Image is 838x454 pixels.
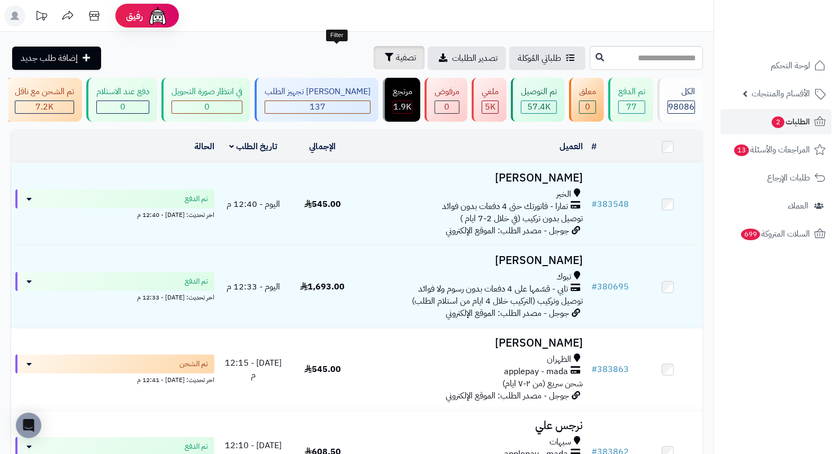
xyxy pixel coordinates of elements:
a: [PERSON_NAME] تجهيز الطلب 137 [253,78,381,122]
span: جوجل - مصدر الطلب: الموقع الإلكتروني [446,307,569,320]
div: دفع عند الاستلام [96,86,149,98]
a: #380695 [591,280,629,293]
span: الخبر [556,188,571,201]
span: # [591,198,597,211]
div: مرتجع [393,86,412,98]
div: 0 [172,101,242,113]
span: 699 [741,229,760,240]
a: الإجمالي [309,140,336,153]
a: معلق 0 [567,78,606,122]
a: تصدير الطلبات [428,47,506,70]
span: # [591,363,597,376]
span: 2 [772,116,785,128]
span: تصدير الطلبات [452,52,498,65]
a: دفع عند الاستلام 0 [84,78,159,122]
span: طلبات الإرجاع [767,170,810,185]
span: 1,693.00 [300,280,345,293]
div: 77 [619,101,645,113]
span: applepay - mada [504,366,568,378]
a: ملغي 5K [470,78,509,122]
span: 0 [120,101,125,113]
div: ملغي [482,86,499,98]
span: تم الدفع [185,276,208,287]
span: المراجعات والأسئلة [733,142,810,157]
img: logo-2.png [766,26,828,49]
span: تمارا - فاتورتك حتى 4 دفعات بدون فوائد [442,201,568,213]
span: الأقسام والمنتجات [752,86,810,101]
div: Filter [326,30,347,41]
span: العملاء [788,198,808,213]
span: لوحة التحكم [771,58,810,73]
h3: [PERSON_NAME] [362,255,583,267]
a: مرفوض 0 [422,78,470,122]
span: اليوم - 12:40 م [227,198,280,211]
a: طلبات الإرجاع [720,165,832,190]
div: 0 [97,101,149,113]
div: 57350 [521,101,556,113]
span: 137 [310,101,326,113]
a: #383548 [591,198,629,211]
div: الكل [668,86,695,98]
span: شحن سريع (من ٢-٧ ايام) [502,377,583,390]
a: تم الدفع 77 [606,78,655,122]
span: تم الشحن [179,359,208,369]
a: العملاء [720,193,832,219]
span: توصيل بدون تركيب (في خلال 2-7 ايام ) [460,212,583,225]
span: 0 [445,101,450,113]
span: 7.2K [35,101,53,113]
div: اخر تحديث: [DATE] - 12:33 م [15,291,214,302]
a: # [591,140,597,153]
div: 5026 [482,101,498,113]
div: 0 [580,101,596,113]
div: تم التوصيل [521,86,557,98]
span: تبوك [556,271,571,283]
a: الحالة [194,140,214,153]
span: 13 [734,144,749,156]
a: تحديثات المنصة [28,5,55,29]
a: المراجعات والأسئلة13 [720,137,832,162]
span: جوجل - مصدر الطلب: الموقع الإلكتروني [446,389,569,402]
h3: [PERSON_NAME] [362,337,583,349]
a: تم الشحن مع ناقل 7.2K [3,78,84,122]
button: تصفية [374,46,425,69]
a: مرتجع 1.9K [381,78,422,122]
a: تاريخ الطلب [229,140,277,153]
span: 545.00 [304,198,341,211]
h3: [PERSON_NAME] [362,172,583,184]
span: 77 [627,101,637,113]
div: معلق [579,86,596,98]
span: الطلبات [771,114,810,129]
span: [DATE] - 12:15 م [225,357,282,382]
span: تم الدفع [185,441,208,452]
span: تم الدفع [185,194,208,204]
span: رفيق [126,10,143,22]
div: في انتظار صورة التحويل [172,86,242,98]
span: # [591,280,597,293]
span: جوجل - مصدر الطلب: الموقع الإلكتروني [446,224,569,237]
div: مرفوض [435,86,459,98]
a: طلباتي المُوكلة [509,47,585,70]
img: ai-face.png [147,5,168,26]
a: العميل [560,140,583,153]
span: الظهران [547,353,571,366]
div: 0 [435,101,459,113]
div: اخر تحديث: [DATE] - 12:40 م [15,208,214,220]
a: #383863 [591,363,629,376]
a: السلات المتروكة699 [720,221,832,247]
span: 545.00 [304,363,341,376]
a: تم التوصيل 57.4K [509,78,567,122]
span: 1.9K [394,101,412,113]
div: تم الدفع [618,86,645,98]
a: لوحة التحكم [720,53,832,78]
div: 137 [265,101,370,113]
a: في انتظار صورة التحويل 0 [159,78,253,122]
div: Open Intercom Messenger [16,413,41,438]
span: طلباتي المُوكلة [518,52,561,65]
span: تصفية [396,51,416,64]
a: الكل98086 [655,78,705,122]
span: اليوم - 12:33 م [227,280,280,293]
span: إضافة طلب جديد [21,52,78,65]
span: توصيل وتركيب (التركيب خلال 4 ايام من استلام الطلب) [412,295,583,307]
div: تم الشحن مع ناقل [15,86,74,98]
span: 57.4K [527,101,551,113]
